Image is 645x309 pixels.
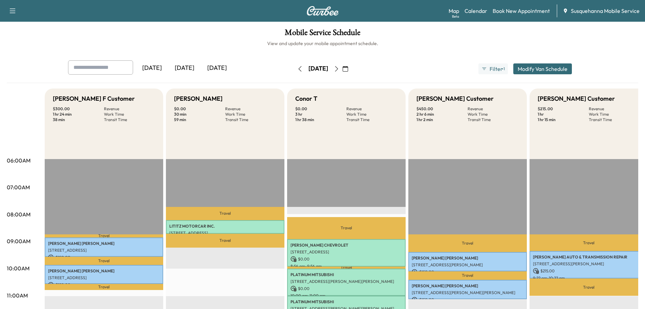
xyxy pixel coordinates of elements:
[48,282,160,288] p: $ 150.00
[295,112,346,117] p: 3 hr
[168,60,201,76] div: [DATE]
[291,249,402,255] p: [STREET_ADDRESS]
[104,112,155,117] p: Work Time
[45,257,163,265] p: Travel
[7,291,28,300] p: 11:00AM
[104,106,155,112] p: Revenue
[287,217,406,239] p: Travel
[408,234,527,252] p: Travel
[589,106,640,112] p: Revenue
[291,299,402,305] p: PLATINUM MITSUBISHI
[291,279,402,284] p: [STREET_ADDRESS][PERSON_NAME][PERSON_NAME]
[166,207,284,220] p: Travel
[7,156,30,165] p: 06:00AM
[408,271,527,280] p: Travel
[465,7,487,15] a: Calendar
[346,106,397,112] p: Revenue
[513,63,572,74] button: Modify Van Schedule
[291,256,402,262] p: $ 0.00
[48,248,160,253] p: [STREET_ADDRESS]
[201,60,233,76] div: [DATE]
[45,284,163,290] p: Travel
[538,94,615,103] h5: [PERSON_NAME] Customer
[416,112,468,117] p: 2 hr 6 min
[502,67,503,71] span: ●
[174,106,225,112] p: $ 0.00
[589,117,640,122] p: Transit Time
[169,224,281,229] p: LITITZ MOTORCAR INC.
[7,237,30,245] p: 09:00AM
[308,64,328,73] div: [DATE]
[53,94,135,103] h5: [PERSON_NAME] F Customer
[7,210,30,218] p: 08:00AM
[225,106,276,112] p: Revenue
[287,267,406,268] p: Travel
[412,255,523,261] p: [PERSON_NAME] [PERSON_NAME]
[166,234,284,247] p: Travel
[7,264,29,272] p: 10:00AM
[53,117,104,122] p: 38 min
[291,293,402,298] p: 10:00 am - 11:00 am
[493,7,550,15] a: Book New Appointment
[412,269,523,275] p: $ 150.00
[416,106,468,112] p: $ 450.00
[295,94,317,103] h5: Conor T
[291,264,402,269] p: 8:56 am - 9:56 am
[53,112,104,117] p: 1 hr 24 min
[7,183,30,191] p: 07:00AM
[468,106,519,112] p: Revenue
[538,112,589,117] p: 1 hr
[104,117,155,122] p: Transit Time
[45,234,163,237] p: Travel
[169,230,281,236] p: [STREET_ADDRESS]
[295,117,346,122] p: 1 hr 38 min
[48,268,160,274] p: [PERSON_NAME] [PERSON_NAME]
[412,290,523,295] p: [STREET_ADDRESS][PERSON_NAME][PERSON_NAME]
[416,94,494,103] h5: [PERSON_NAME] Customer
[538,106,589,112] p: $ 215.00
[478,63,508,74] button: Filter●1
[48,254,160,260] p: $ 150.00
[490,65,502,73] span: Filter
[468,117,519,122] p: Transit Time
[291,272,402,277] p: PLATINUM MITSUBISHI
[174,112,225,117] p: 30 min
[533,268,645,274] p: $ 215.00
[53,106,104,112] p: $ 300.00
[174,117,225,122] p: 59 min
[291,243,402,248] p: [PERSON_NAME] CHEVROLET
[533,275,645,281] p: 9:22 am - 10:22 am
[225,117,276,122] p: Transit Time
[416,117,468,122] p: 1 hr 2 min
[452,14,459,19] div: Beta
[174,94,222,103] h5: [PERSON_NAME]
[449,7,459,15] a: MapBeta
[571,7,640,15] span: Susquehanna Mobile Service
[346,117,397,122] p: Transit Time
[48,241,160,246] p: [PERSON_NAME] [PERSON_NAME]
[468,112,519,117] p: Work Time
[533,254,645,260] p: [PERSON_NAME] AUTO & TRANSMISSION REPAIR
[533,261,645,267] p: [STREET_ADDRESS][PERSON_NAME]
[7,40,638,47] h6: View and update your mobile appointment schedule.
[7,28,638,40] h1: Mobile Service Schedule
[589,112,640,117] p: Work Time
[538,117,589,122] p: 1 hr 15 min
[503,66,505,72] span: 1
[295,106,346,112] p: $ 0.00
[225,112,276,117] p: Work Time
[306,6,339,16] img: Curbee Logo
[412,297,523,303] p: $ 150.00
[48,275,160,281] p: [STREET_ADDRESS]
[412,262,523,268] p: [STREET_ADDRESS][PERSON_NAME]
[136,60,168,76] div: [DATE]
[412,283,523,289] p: [PERSON_NAME] [PERSON_NAME]
[291,286,402,292] p: $ 0.00
[346,112,397,117] p: Work Time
